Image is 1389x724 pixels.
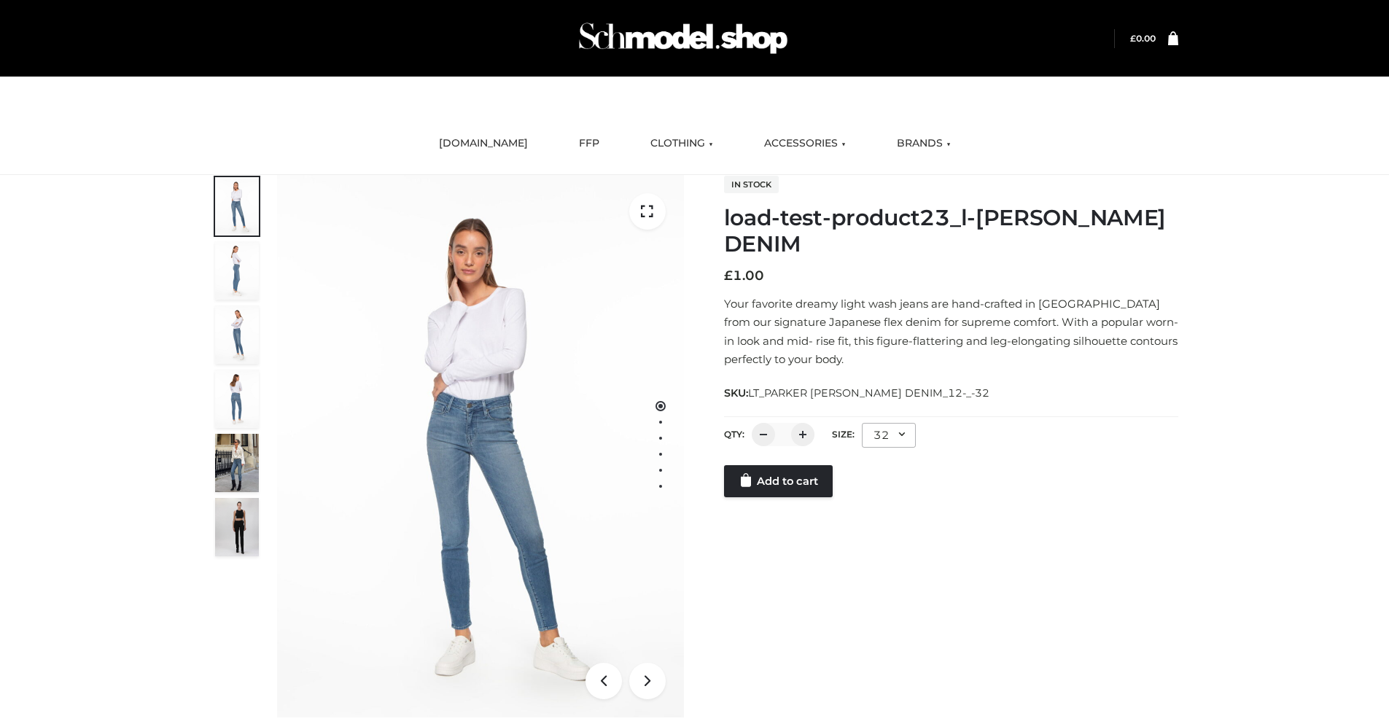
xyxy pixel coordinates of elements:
[215,305,259,364] img: 2001KLX-Ava-skinny-cove-3-scaled_eb6bf915-b6b9-448f-8c6c-8cabb27fd4b2.jpg
[1130,33,1156,44] bdi: 0.00
[1130,33,1136,44] span: £
[886,128,962,160] a: BRANDS
[277,175,684,717] img: 2001KLX-Ava-skinny-cove-1-scaled_9b141654-9513-48e5-b76c-3dc7db129200
[639,128,724,160] a: CLOTHING
[724,268,733,284] span: £
[568,128,610,160] a: FFP
[724,176,779,193] span: In stock
[215,434,259,492] img: Bowery-Skinny_Cove-1.jpg
[574,9,793,67] img: Schmodel Admin 964
[724,205,1178,257] h1: load-test-product23_l-[PERSON_NAME] DENIM
[215,241,259,300] img: 2001KLX-Ava-skinny-cove-4-scaled_4636a833-082b-4702-abec-fd5bf279c4fc.jpg
[724,295,1178,369] p: Your favorite dreamy light wash jeans are hand-crafted in [GEOGRAPHIC_DATA] from our signature Ja...
[862,423,916,448] div: 32
[215,177,259,236] img: 2001KLX-Ava-skinny-cove-1-scaled_9b141654-9513-48e5-b76c-3dc7db129200.jpg
[753,128,857,160] a: ACCESSORIES
[724,384,991,402] span: SKU:
[724,429,744,440] label: QTY:
[428,128,539,160] a: [DOMAIN_NAME]
[215,370,259,428] img: 2001KLX-Ava-skinny-cove-2-scaled_32c0e67e-5e94-449c-a916-4c02a8c03427.jpg
[724,268,764,284] bdi: 1.00
[1130,33,1156,44] a: £0.00
[832,429,855,440] label: Size:
[748,386,989,400] span: LT_PARKER [PERSON_NAME] DENIM_12-_-32
[724,465,833,497] a: Add to cart
[215,498,259,556] img: 49df5f96394c49d8b5cbdcda3511328a.HD-1080p-2.5Mbps-49301101_thumbnail.jpg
